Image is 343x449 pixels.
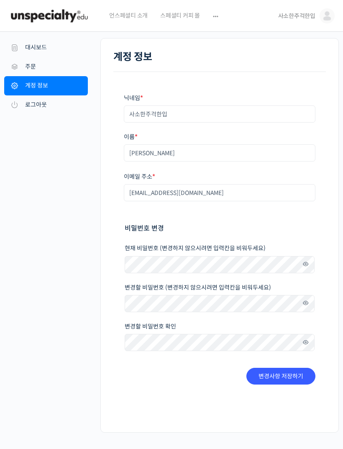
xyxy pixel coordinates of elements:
[125,223,164,234] legend: 비밀번호 변경
[124,95,315,101] label: 닉네임
[124,144,315,162] input: 이름
[4,57,88,77] a: 주문
[124,184,315,201] input: 이메일 주소
[278,12,315,20] span: 사소한주걱한입
[4,38,88,57] a: 대시보드
[113,51,326,63] h2: 계정 정보
[125,285,314,291] label: 변경할 비밀번호 (변경하지 않으시려면 입력칸을 비워두세요)
[125,245,314,251] label: 현재 비밀번호 (변경하지 않으시려면 입력칸을 비워두세요)
[124,105,315,123] input: 닉네임
[124,134,315,140] label: 이름
[4,76,88,95] a: 계정 정보
[124,174,315,180] label: 이메일 주소
[125,323,314,330] label: 변경할 비밀번호 확인
[4,95,88,115] a: 로그아웃
[246,368,315,385] button: 변경사항 저장하기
